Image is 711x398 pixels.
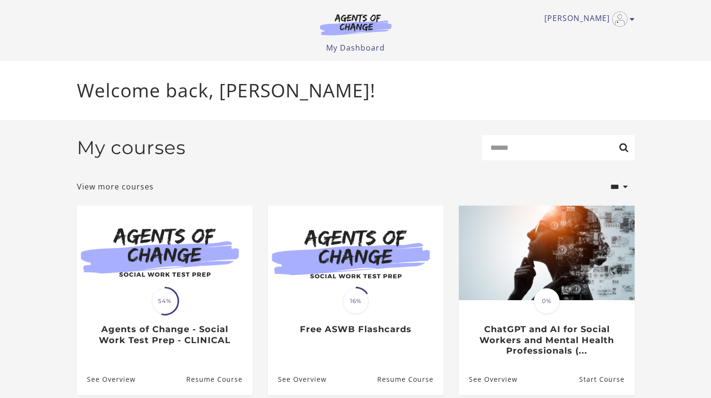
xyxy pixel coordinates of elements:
h2: My courses [77,136,186,159]
p: Welcome back, [PERSON_NAME]! [77,76,635,105]
span: 54% [152,288,178,314]
a: Agents of Change - Social Work Test Prep - CLINICAL: See Overview [77,364,136,395]
a: My Dashboard [326,42,385,53]
h3: Agents of Change - Social Work Test Prep - CLINICAL [87,324,242,346]
a: Agents of Change - Social Work Test Prep - CLINICAL: Resume Course [186,364,252,395]
img: Agents of Change Logo [310,13,402,35]
a: Free ASWB Flashcards: Resume Course [377,364,443,395]
a: ChatGPT and AI for Social Workers and Mental Health Professionals (...: See Overview [459,364,518,395]
a: View more courses [77,181,154,192]
span: 16% [343,288,369,314]
a: ChatGPT and AI for Social Workers and Mental Health Professionals (...: Resume Course [579,364,634,395]
a: Toggle menu [544,11,630,27]
h3: ChatGPT and AI for Social Workers and Mental Health Professionals (... [469,324,624,356]
a: Free ASWB Flashcards: See Overview [268,364,327,395]
h3: Free ASWB Flashcards [278,324,433,335]
span: 0% [534,288,560,314]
